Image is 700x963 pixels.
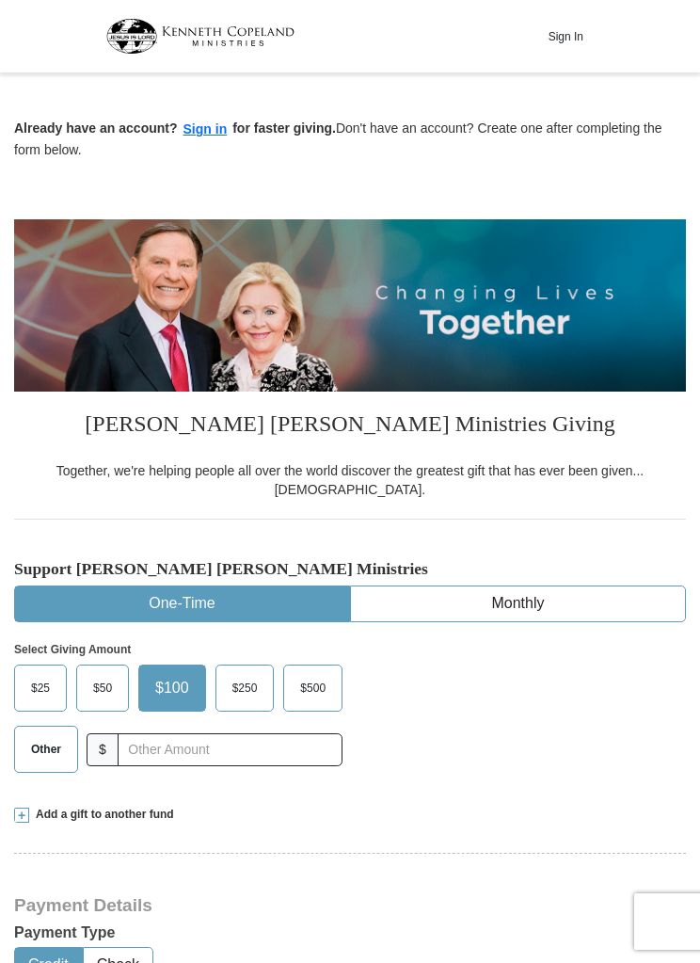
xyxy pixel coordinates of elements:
[537,22,594,51] button: Sign In
[14,120,336,136] strong: Already have an account? for faster giving.
[106,19,294,54] img: kcm-header-logo.svg
[14,461,686,499] div: Together, we're helping people all over the world discover the greatest gift that has ever been g...
[14,392,686,461] h3: [PERSON_NAME] [PERSON_NAME] Ministries Giving
[14,895,686,917] h3: Payment Details
[146,674,199,702] span: $100
[14,559,686,579] h5: Support [PERSON_NAME] [PERSON_NAME] Ministries
[14,643,131,656] strong: Select Giving Amount
[29,807,174,823] span: Add a gift to another fund
[223,674,267,702] span: $250
[291,674,335,702] span: $500
[14,119,686,159] p: Don't have an account? Create one after completing the form below.
[118,733,342,766] input: Other Amount
[15,586,349,621] button: One-Time
[22,735,71,763] span: Other
[178,119,233,140] button: Sign in
[87,733,119,766] span: $
[84,674,121,702] span: $50
[22,674,59,702] span: $25
[14,923,686,941] h5: Payment Type
[351,586,685,621] button: Monthly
